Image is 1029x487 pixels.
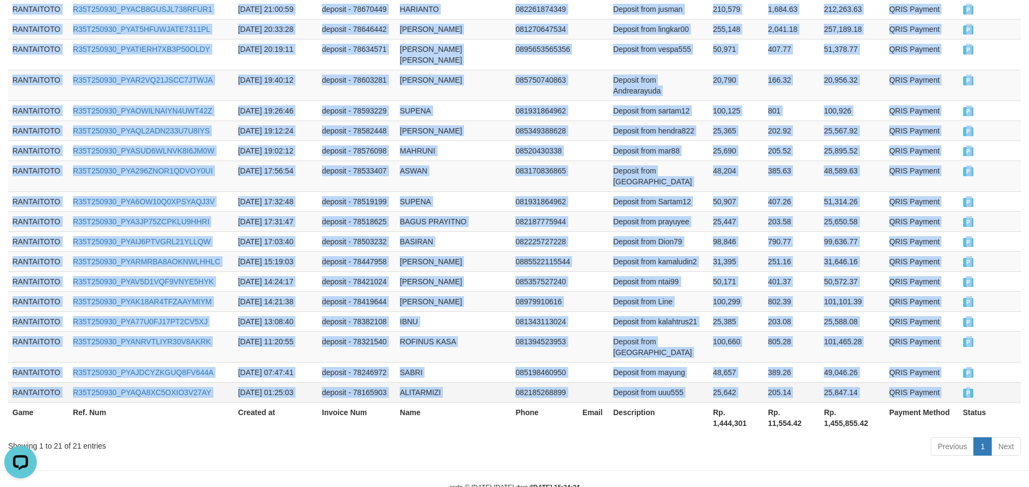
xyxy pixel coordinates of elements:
[8,291,69,311] td: RANTAITOTO
[511,271,578,291] td: 085357527240
[609,271,709,291] td: Deposit from ntai99
[885,382,958,402] td: QRIS Payment
[395,39,511,70] td: [PERSON_NAME] [PERSON_NAME]
[8,362,69,382] td: RANTAITOTO
[73,277,214,286] a: R35T250930_PYAV5D1VQF9VNYE5HYK
[609,362,709,382] td: Deposit from mayung
[609,101,709,121] td: Deposit from sartam12
[819,161,885,191] td: 48,589.63
[234,311,318,331] td: [DATE] 13:08:40
[931,437,974,456] a: Previous
[885,331,958,362] td: QRIS Payment
[819,39,885,70] td: 51,378.77
[511,402,578,433] th: Phone
[234,161,318,191] td: [DATE] 17:56:54
[4,4,37,37] button: Open LiveChat chat widget
[395,382,511,402] td: ALITARMIZI
[709,382,764,402] td: 25,642
[963,198,974,207] span: PAID
[73,45,210,54] a: R35T250930_PYATIERH7XB3P50OLDY
[395,211,511,231] td: BAGUS PRAYITNO
[709,362,764,382] td: 48,657
[764,141,820,161] td: 205.52
[885,39,958,70] td: QRIS Payment
[8,19,69,39] td: RANTAITOTO
[764,191,820,211] td: 407.26
[234,211,318,231] td: [DATE] 17:31:47
[885,211,958,231] td: QRIS Payment
[511,161,578,191] td: 083170836865
[234,382,318,402] td: [DATE] 01:25:03
[963,167,974,176] span: PAID
[8,101,69,121] td: RANTAITOTO
[395,231,511,251] td: BASIRAN
[885,311,958,331] td: QRIS Payment
[395,191,511,211] td: SUPENA
[963,76,974,85] span: PAID
[318,19,395,39] td: deposit - 78646442
[709,251,764,271] td: 31,395
[709,141,764,161] td: 25,690
[764,101,820,121] td: 801
[234,191,318,211] td: [DATE] 17:32:48
[511,251,578,271] td: 0885522115544
[764,382,820,402] td: 205.14
[963,147,974,156] span: PAID
[318,70,395,101] td: deposit - 78603281
[885,231,958,251] td: QRIS Payment
[709,271,764,291] td: 50,171
[395,19,511,39] td: [PERSON_NAME]
[8,121,69,141] td: RANTAITOTO
[8,311,69,331] td: RANTAITOTO
[234,39,318,70] td: [DATE] 20:19:11
[318,161,395,191] td: deposit - 78533407
[709,331,764,362] td: 100,660
[73,217,210,226] a: R35T250930_PYA3JP75ZCPKLU9HHRI
[819,70,885,101] td: 20,956.32
[395,402,511,433] th: Name
[8,141,69,161] td: RANTAITOTO
[395,101,511,121] td: SUPENA
[511,141,578,161] td: 08520430338
[511,362,578,382] td: 085198460950
[511,231,578,251] td: 082225727228
[764,231,820,251] td: 790.77
[318,382,395,402] td: deposit - 78165903
[764,211,820,231] td: 203.58
[73,25,210,34] a: R35T250930_PYAT5HFUWJATE7311PL
[73,5,212,14] a: R35T250930_PYACB8GUSJL738RFUR1
[318,362,395,382] td: deposit - 78246972
[8,211,69,231] td: RANTAITOTO
[609,331,709,362] td: Deposit from [GEOGRAPHIC_DATA]
[73,197,215,206] a: R35T250930_PYA6OW10Q0XPSYAQJ3V
[819,382,885,402] td: 25,847.14
[8,251,69,271] td: RANTAITOTO
[395,70,511,101] td: [PERSON_NAME]
[764,70,820,101] td: 166.32
[885,291,958,311] td: QRIS Payment
[8,331,69,362] td: RANTAITOTO
[764,291,820,311] td: 802.39
[511,121,578,141] td: 085349388628
[963,218,974,227] span: PAID
[395,362,511,382] td: SABRI
[819,311,885,331] td: 25,588.08
[73,126,210,135] a: R35T250930_PYAQL2ADN233U7U8IYS
[963,318,974,327] span: PAID
[709,121,764,141] td: 25,365
[578,402,609,433] th: Email
[395,141,511,161] td: MAHRUNI
[234,70,318,101] td: [DATE] 19:40:12
[73,257,220,266] a: R35T250930_PYARMRBA8AOKNWLHHLC
[511,39,578,70] td: 0895653565356
[963,107,974,116] span: PAID
[318,101,395,121] td: deposit - 78593229
[318,251,395,271] td: deposit - 78447958
[819,19,885,39] td: 257,189.18
[8,382,69,402] td: RANTAITOTO
[963,258,974,267] span: PAID
[395,291,511,311] td: [PERSON_NAME]
[234,231,318,251] td: [DATE] 17:03:40
[885,141,958,161] td: QRIS Payment
[709,211,764,231] td: 25,447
